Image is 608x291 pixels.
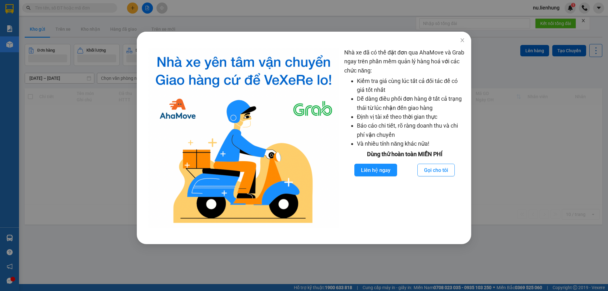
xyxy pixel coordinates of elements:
[344,48,465,228] div: Nhà xe đã có thể đặt đơn qua AhaMove và Grab ngay trên phần mềm quản lý hàng hoá với các chức năng:
[460,38,465,43] span: close
[357,121,465,139] li: Báo cáo chi tiết, rõ ràng doanh thu và chi phí vận chuyển
[357,139,465,148] li: Và nhiều tính năng khác nữa!
[417,164,455,176] button: Gọi cho tôi
[357,94,465,112] li: Dễ dàng điều phối đơn hàng ở tất cả trạng thái từ lúc nhận đến giao hàng
[357,77,465,95] li: Kiểm tra giá cùng lúc tất cả đối tác để có giá tốt nhất
[361,166,390,174] span: Liên hệ ngay
[148,48,339,228] img: logo
[354,164,397,176] button: Liên hệ ngay
[344,150,465,159] div: Dùng thử hoàn toàn MIỄN PHÍ
[424,166,448,174] span: Gọi cho tôi
[357,112,465,121] li: Định vị tài xế theo thời gian thực
[453,32,471,49] button: Close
